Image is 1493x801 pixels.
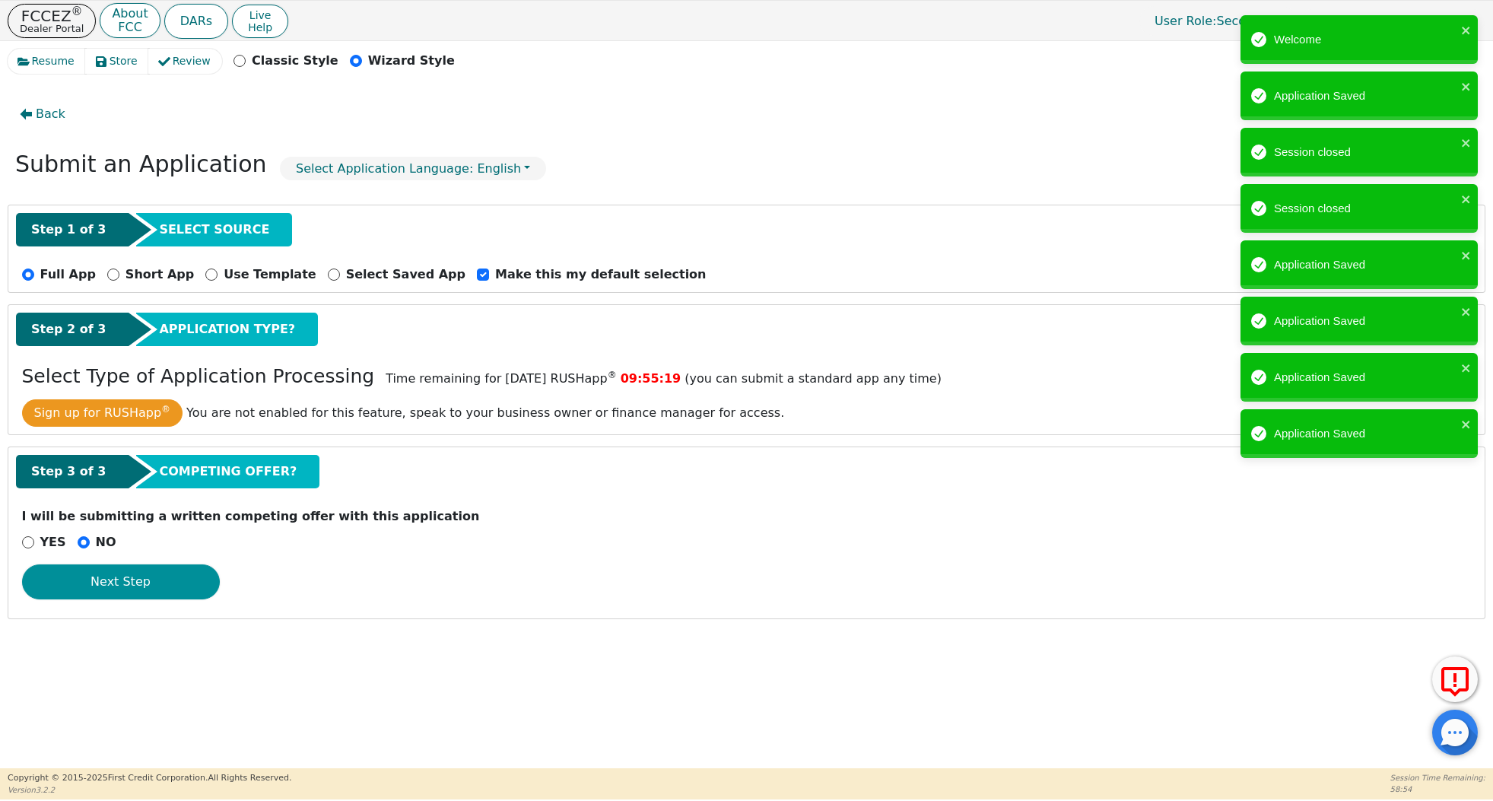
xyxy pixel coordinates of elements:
[110,53,138,69] span: Store
[159,462,297,481] span: COMPETING OFFER?
[8,784,291,796] p: Version 3.2.2
[20,24,84,33] p: Dealer Portal
[495,265,707,284] p: Make this my default selection
[22,564,220,599] button: Next Step
[1274,369,1456,386] div: Application Saved
[96,533,116,551] p: NO
[1139,6,1296,36] a: User Role:Secondary
[173,53,211,69] span: Review
[1461,415,1472,433] button: close
[1274,144,1456,161] div: Session closed
[22,399,183,427] button: Sign up for RUSHapp®
[248,21,272,33] span: Help
[685,371,942,386] span: (you can submit a standard app any time)
[31,320,106,339] span: Step 2 of 3
[1432,656,1478,702] button: Report Error to FCC
[1274,256,1456,274] div: Application Saved
[1461,134,1472,151] button: close
[15,151,267,178] h2: Submit an Application
[1274,87,1456,105] div: Application Saved
[148,49,222,74] button: Review
[100,3,160,39] button: AboutFCC
[20,8,84,24] p: FCCEZ
[1461,303,1472,320] button: close
[161,404,170,415] sup: ®
[1274,313,1456,330] div: Application Saved
[232,5,288,38] button: LiveHelp
[125,265,194,284] p: Short App
[1155,14,1216,28] span: User Role :
[368,52,455,70] p: Wizard Style
[224,265,316,284] p: Use Template
[280,157,546,180] button: Select Application Language: English
[8,49,86,74] button: Resume
[621,371,681,386] span: 09:55:19
[608,370,617,380] sup: ®
[1390,784,1485,795] p: 58:54
[1461,246,1472,264] button: close
[1274,200,1456,218] div: Session closed
[1461,190,1472,208] button: close
[346,265,465,284] p: Select Saved App
[248,9,272,21] span: Live
[112,8,148,20] p: About
[34,405,171,420] span: Sign up for RUSHapp
[1461,21,1472,39] button: close
[1300,9,1485,33] button: 4398A:[PERSON_NAME]
[31,462,106,481] span: Step 3 of 3
[164,4,228,39] button: DARs
[386,371,617,386] span: Time remaining for [DATE] RUSHapp
[32,53,75,69] span: Resume
[71,5,83,18] sup: ®
[40,265,96,284] p: Full App
[8,772,291,785] p: Copyright © 2015- 2025 First Credit Corporation.
[208,773,291,783] span: All Rights Reserved.
[85,49,149,74] button: Store
[36,105,65,123] span: Back
[40,533,66,551] p: YES
[1461,359,1472,377] button: close
[1139,6,1296,36] p: Secondary
[1274,31,1456,49] div: Welcome
[22,365,375,388] h3: Select Type of Application Processing
[1274,425,1456,443] div: Application Saved
[252,52,338,70] p: Classic Style
[186,405,784,420] span: You are not enabled for this feature, speak to your business owner or finance manager for access.
[8,97,78,132] button: Back
[1461,78,1472,95] button: close
[1390,772,1485,784] p: Session Time Remaining:
[159,221,269,239] span: SELECT SOURCE
[159,320,295,339] span: APPLICATION TYPE?
[112,21,148,33] p: FCC
[8,4,96,38] button: FCCEZ®Dealer Portal
[31,221,106,239] span: Step 1 of 3
[22,507,1472,526] p: I will be submitting a written competing offer with this application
